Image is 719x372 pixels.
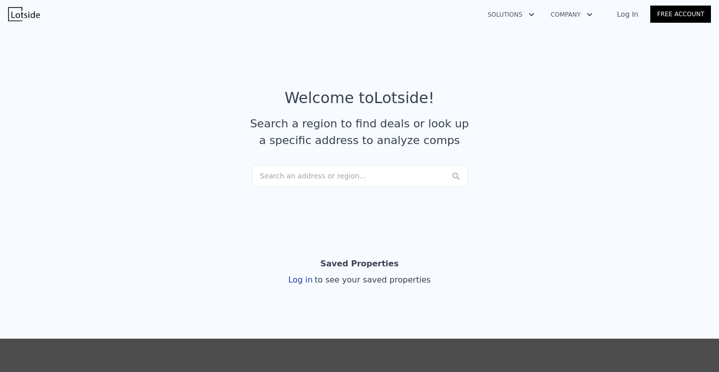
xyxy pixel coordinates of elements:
span: to see your saved properties [313,275,431,285]
img: Lotside [8,7,40,21]
div: Welcome to Lotside ! [284,89,435,107]
button: Company [543,6,601,24]
div: Log in [289,274,431,286]
button: Solutions [480,6,543,24]
div: Search an address or region... [252,165,468,187]
a: Log In [605,9,650,19]
a: Free Account [650,6,711,23]
div: Search a region to find deals or look up a specific address to analyze comps [247,115,473,149]
div: Saved Properties [320,254,399,274]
